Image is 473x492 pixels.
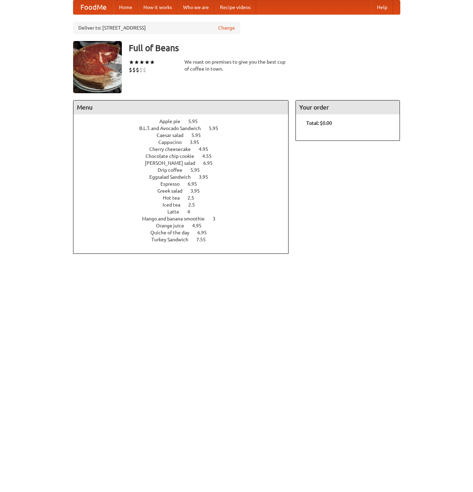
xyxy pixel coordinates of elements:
span: 3.95 [190,139,206,145]
span: 5.95 [188,119,205,124]
a: Home [113,0,138,14]
a: Cappucino 3.95 [158,139,212,145]
a: Eggsalad Sandwich 3.95 [149,174,221,180]
span: 3.95 [190,188,207,194]
span: 6.95 [188,181,204,187]
span: Mango and banana smoothie [142,216,212,221]
span: Iced tea [163,202,187,208]
span: Turkey Sandwich [151,237,195,242]
a: Help [371,0,393,14]
a: Greek salad 3.95 [157,188,213,194]
div: Deliver to: [STREET_ADDRESS] [73,22,240,34]
h4: Menu [73,100,289,114]
a: Turkey Sandwich 7.55 [151,237,219,242]
span: 5.95 [190,167,207,173]
a: [PERSON_NAME] salad 6.95 [145,160,226,166]
span: Orange juice [156,223,191,228]
span: 4.55 [202,153,219,159]
span: Quiche of the day [150,230,196,235]
b: Total: $0.00 [306,120,332,126]
a: Apple pie 5.95 [159,119,211,124]
a: Mango and banana smoothie 3 [142,216,228,221]
span: 2.5 [188,195,201,201]
li: $ [132,66,136,74]
span: 3.95 [199,174,215,180]
a: Hot tea 2.5 [163,195,207,201]
span: Latte [167,209,186,215]
li: ★ [139,58,144,66]
img: angular.jpg [73,41,122,93]
a: Orange juice 4.95 [156,223,214,228]
span: 4 [187,209,197,215]
a: Chocolate chip cookie 4.55 [145,153,224,159]
span: Cherry cheesecake [149,146,198,152]
span: Drip coffee [158,167,189,173]
li: $ [136,66,139,74]
a: How it works [138,0,178,14]
span: 6.95 [203,160,220,166]
a: B.L.T. and Avocado Sandwich 5.95 [139,126,231,131]
li: ★ [129,58,134,66]
a: Latte 4 [167,209,203,215]
span: Caesar salad [157,132,190,138]
li: ★ [144,58,150,66]
a: Iced tea 2.5 [163,202,208,208]
span: Greek salad [157,188,189,194]
a: Espresso 6.95 [160,181,210,187]
span: [PERSON_NAME] salad [145,160,202,166]
span: B.L.T. and Avocado Sandwich [139,126,208,131]
li: ★ [134,58,139,66]
span: Cappucino [158,139,189,145]
span: 7.55 [196,237,213,242]
li: $ [139,66,143,74]
span: 5.95 [209,126,225,131]
li: ★ [150,58,155,66]
li: $ [143,66,146,74]
span: 2.5 [188,202,202,208]
span: 3 [213,216,222,221]
a: Drip coffee 5.95 [158,167,213,173]
span: Espresso [160,181,187,187]
a: Quiche of the day 6.95 [150,230,220,235]
a: Caesar salad 5.95 [157,132,214,138]
a: Recipe videos [214,0,256,14]
a: Who we are [178,0,214,14]
a: FoodMe [73,0,113,14]
h3: Full of Beans [129,41,400,55]
span: Eggsalad Sandwich [149,174,198,180]
span: 6.95 [197,230,214,235]
a: Change [218,24,235,31]
a: Cherry cheesecake 4.95 [149,146,221,152]
span: Hot tea [163,195,187,201]
div: We roast on premises to give you the best cup of coffee in town. [184,58,289,72]
span: 4.95 [199,146,215,152]
span: 4.95 [192,223,208,228]
span: Chocolate chip cookie [145,153,201,159]
span: Apple pie [159,119,187,124]
span: 5.95 [191,132,208,138]
li: $ [129,66,132,74]
h4: Your order [296,100,400,114]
